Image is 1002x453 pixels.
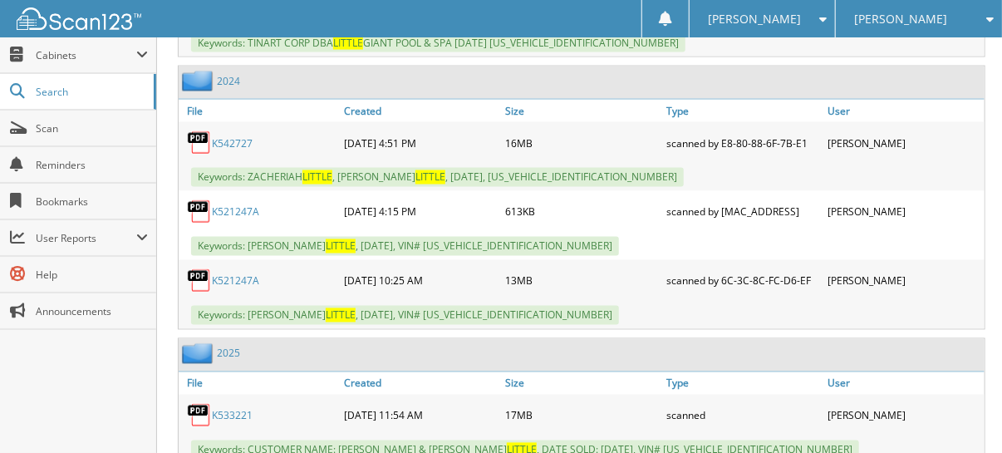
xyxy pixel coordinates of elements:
[854,14,947,24] span: [PERSON_NAME]
[212,205,259,219] a: K521247A
[919,373,1002,453] iframe: Chat Widget
[212,136,253,150] a: K542727
[340,399,501,432] div: [DATE] 11:54 AM
[708,14,801,24] span: [PERSON_NAME]
[36,304,148,318] span: Announcements
[187,199,212,224] img: PDF.png
[191,306,619,325] span: Keywords: [PERSON_NAME] , [DATE], VIN# [US_VEHICLE_IDENTIFICATION_NUMBER]
[662,100,823,122] a: Type
[36,268,148,282] span: Help
[823,126,985,160] div: [PERSON_NAME]
[217,74,240,88] a: 2024
[823,372,985,395] a: User
[179,100,340,122] a: File
[302,170,332,185] span: LITTLE
[415,170,445,185] span: LITTLE
[662,126,823,160] div: scanned by E8-80-88-6F-7B-E1
[662,399,823,432] div: scanned
[212,274,259,288] a: K521247A
[191,33,685,52] span: Keywords: TINART CORP DBA GIANT POOL & SPA [DATE] [US_VEHICLE_IDENTIFICATION_NUMBER]
[662,264,823,298] div: scanned by 6C-3C-8C-FC-D6-EF
[662,372,823,395] a: Type
[501,372,662,395] a: Size
[501,264,662,298] div: 13MB
[182,71,217,91] img: folder2.png
[501,399,662,432] div: 17MB
[340,195,501,229] div: [DATE] 4:15 PM
[182,343,217,364] img: folder2.png
[340,100,501,122] a: Created
[17,7,141,30] img: scan123-logo-white.svg
[340,126,501,160] div: [DATE] 4:51 PM
[36,121,148,135] span: Scan
[212,409,253,423] a: K533221
[823,100,985,122] a: User
[36,158,148,172] span: Reminders
[217,347,240,361] a: 2025
[333,36,363,50] span: LITTLE
[36,231,136,245] span: User Reports
[326,308,356,323] span: LITTLE
[823,399,985,432] div: [PERSON_NAME]
[191,168,684,187] span: Keywords: ZACHERIAH , [PERSON_NAME] , [DATE], [US_VEHICLE_IDENTIFICATION_NUMBER]
[501,126,662,160] div: 16MB
[501,100,662,122] a: Size
[326,239,356,254] span: LITTLE
[191,237,619,256] span: Keywords: [PERSON_NAME] , [DATE], VIN# [US_VEHICLE_IDENTIFICATION_NUMBER]
[823,264,985,298] div: [PERSON_NAME]
[340,264,501,298] div: [DATE] 10:25 AM
[662,195,823,229] div: scanned by [MAC_ADDRESS]
[187,403,212,428] img: PDF.png
[823,195,985,229] div: [PERSON_NAME]
[187,268,212,293] img: PDF.png
[36,85,145,99] span: Search
[340,372,501,395] a: Created
[179,372,340,395] a: File
[36,48,136,62] span: Cabinets
[501,195,662,229] div: 613KB
[187,130,212,155] img: PDF.png
[36,194,148,209] span: Bookmarks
